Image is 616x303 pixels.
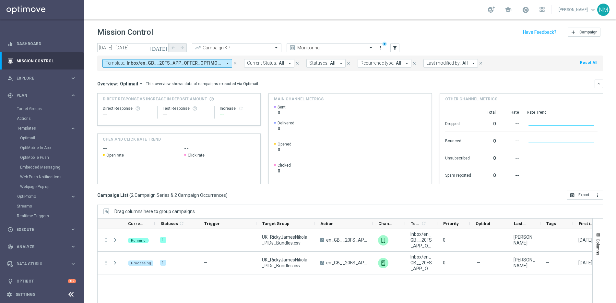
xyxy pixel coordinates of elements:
[287,60,293,66] i: arrow_drop_down
[160,260,166,266] div: 1
[7,75,13,81] i: person_search
[17,272,68,290] a: Optibot
[70,125,76,132] i: keyboard_arrow_right
[97,192,228,198] h3: Campaign List
[503,118,519,128] div: --
[138,81,144,87] i: arrow_drop_down
[70,244,76,250] i: keyboard_arrow_right
[443,237,445,243] span: 0
[462,60,468,66] span: All
[579,59,598,66] button: Reset All
[20,135,67,141] a: Optimail
[410,231,432,249] span: Inbox/en_GB__20FS_APP_OFFER_OPTIMOVE_VERSION__NVIP_RI_TAC_GM
[392,45,398,51] i: filter_alt
[443,260,445,265] span: 0
[20,155,67,160] a: OptiMobile Push
[578,260,592,266] div: 03 Sep 2025, Wednesday
[7,58,77,64] button: Mission Control
[220,111,255,119] div: --
[338,60,344,66] i: arrow_drop_down
[7,41,77,46] button: equalizer Dashboard
[225,60,231,66] i: arrow_drop_down
[378,221,394,226] span: Channel
[103,111,152,119] div: --
[411,221,420,226] span: Templates
[320,261,324,265] span: A
[504,6,512,13] span: school
[346,61,351,66] i: close
[129,192,131,198] span: (
[579,221,594,226] span: First in Range
[204,260,207,265] span: —
[103,237,109,243] button: more_vert
[128,260,154,266] colored-tag: Processing
[479,118,496,128] div: 0
[70,261,76,267] i: keyboard_arrow_right
[7,52,76,69] div: Mission Control
[17,195,70,198] div: OptiPromo
[195,44,201,51] i: trending_up
[171,45,175,50] i: arrow_back
[244,59,294,68] button: Current Status: All arrow_drop_down
[443,221,459,226] span: Priority
[17,76,70,80] span: Explore
[17,123,84,192] div: Templates
[278,147,291,153] span: 0
[114,209,195,214] span: Drag columns here to group campaigns
[378,235,388,246] div: Embedded Messaging
[7,261,77,267] button: Data Studio keyboard_arrow_right
[330,60,336,66] span: All
[426,60,461,66] span: Last modified by:
[262,257,309,269] span: UK_RickyJamesNikola_PIDs_Bundles.csv
[17,228,70,232] span: Execute
[390,43,399,52] button: filter_alt
[120,81,138,87] span: Optimail
[478,60,484,67] button: close
[20,153,84,162] div: OptiMobile Push
[595,80,603,88] button: keyboard_arrow_down
[320,238,324,242] span: A
[410,254,432,271] span: Inbox/en_GB__20FS_APP_OFFER_OPTIMOVE_VERSION__NVIP_RI_TAC_GM
[160,237,166,243] div: 1
[163,106,209,111] div: Test Response
[160,221,178,226] span: Statuses
[17,201,84,211] div: Streams
[346,60,351,67] button: close
[503,135,519,145] div: --
[558,5,597,15] a: [PERSON_NAME]keyboard_arrow_down
[396,60,401,66] span: All
[131,238,146,243] span: Running
[377,44,384,52] button: more_vert
[169,43,178,52] button: arrow_back
[7,227,77,232] button: play_circle_outline Execute keyboard_arrow_right
[306,59,346,68] button: Statuses: All arrow_drop_down
[578,237,592,243] div: 03 Sep 2025, Wednesday
[114,209,195,214] div: Row Groups
[118,81,146,87] button: Optimail arrow_drop_down
[278,110,286,116] span: 0
[503,152,519,163] div: --
[503,170,519,180] div: --
[546,260,550,266] span: —
[103,106,152,111] div: Direct Response
[7,93,77,98] div: gps_fixed Plan keyboard_arrow_right
[226,192,228,198] span: )
[17,35,76,52] a: Dashboard
[238,106,243,111] button: refresh
[220,106,255,111] div: Increase
[477,237,480,243] span: —
[98,229,122,252] div: Press SPACE to select this row.
[579,30,598,34] span: Campaign
[378,45,383,50] i: more_vert
[7,227,70,233] div: Execute
[17,94,70,97] span: Plan
[20,165,67,170] a: Embedded Messaging
[309,60,328,66] span: Statuses:
[17,126,77,131] div: Templates keyboard_arrow_right
[514,221,529,226] span: Last Modified By
[278,142,291,147] span: Opened
[567,191,592,200] button: open_in_browser Export
[445,170,471,180] div: Spam reported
